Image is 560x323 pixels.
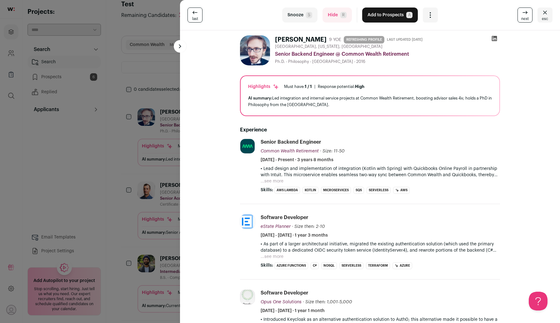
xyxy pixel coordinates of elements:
span: next [521,16,529,21]
h1: [PERSON_NAME] [275,35,327,44]
ul: | [284,84,364,89]
button: ...see more [261,254,283,260]
a: last [187,8,202,23]
img: 9e3498964896461ee6d25351d188e18ff80259ca3b65adde65e07cbbe197aab8.jpg [240,139,255,153]
p: • Lead design and implementation of integration (Kotlin with Spring) with Quickbooks Online Payro... [261,166,500,178]
span: Common Wealth Retirement [261,149,319,153]
button: Close [537,8,552,23]
span: eState Planner [261,224,291,229]
li: NoSQL [321,262,337,269]
span: REFRESHING PROFILE [344,36,384,44]
span: S [306,12,312,18]
li: SQS [353,187,364,194]
span: 1 / 1 [305,85,312,89]
li: Kotlin [302,187,318,194]
div: Senior Backend Engineer [261,139,321,146]
div: 9 YOE [329,37,341,43]
span: [DATE] - [DATE] · 1 year 3 months [261,232,328,238]
span: Last updated [DATE] [387,37,422,42]
li: Azure [392,262,412,269]
img: 63e17429210ef6e0df340379be780554228c8efd6ecc79e1cc71777f90ef12eb [240,289,255,306]
span: [DATE] - [DATE] · 1 year 1 month [261,308,325,314]
div: Response potential: [318,84,364,89]
li: Microservices [321,187,351,194]
span: Opus One Solutions [261,300,302,304]
button: Open dropdown [423,8,438,23]
p: • As part of a larger architectural initiative, migrated the existing authentication solution (wh... [261,241,500,254]
span: Skills: [261,262,273,269]
button: ...see more [261,178,283,184]
a: next [517,8,532,23]
img: 1384a7afc30b13a79d9ae20e998d5ed3a359995c57925b4d7dd1b2e0922ee273.jpg [240,214,255,229]
li: Serverless [367,187,391,194]
div: Highlights [248,84,279,90]
div: Must have: [284,84,312,89]
span: · Size then: 1,001-5,000 [303,300,352,304]
img: 29448f6a8594794ba6fe84055a9fe8915d3aee1acb2284c0fadc77d1b7d4d63a [240,35,270,65]
li: AWS Lambda [274,187,300,194]
span: Skills: [261,187,273,193]
div: Led integration and internal service projects at Common Wealth Retirement, boosting advisor sales... [248,95,492,108]
li: Terraform [366,262,390,269]
span: A [406,12,412,18]
span: · Size: 11-50 [320,149,345,153]
li: AWS [393,187,410,194]
span: · Size then: 2-10 [292,224,325,229]
button: HideR [322,8,352,23]
button: Add to ProspectsA [362,8,418,23]
span: R [340,12,347,18]
div: Software Developer [261,214,308,221]
div: Senior Backend Engineer @ Common Wealth Retirement [275,50,500,58]
span: [GEOGRAPHIC_DATA], [US_STATE], [GEOGRAPHIC_DATA] [275,44,382,49]
li: C# [311,262,319,269]
h2: Experience [240,126,500,134]
div: Software Developer [261,290,308,296]
span: [DATE] - Present · 3 years 8 months [261,157,333,163]
button: SnoozeS [282,8,317,23]
li: Azure Functions [274,262,308,269]
span: last [192,16,198,21]
span: esc [542,16,548,21]
li: Serverless [339,262,363,269]
iframe: Help Scout Beacon - Open [529,292,547,310]
span: AI summary: [248,96,272,100]
span: High [355,85,364,89]
div: Ph.D. - Philosophy - [GEOGRAPHIC_DATA] - 2016 [275,59,500,64]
